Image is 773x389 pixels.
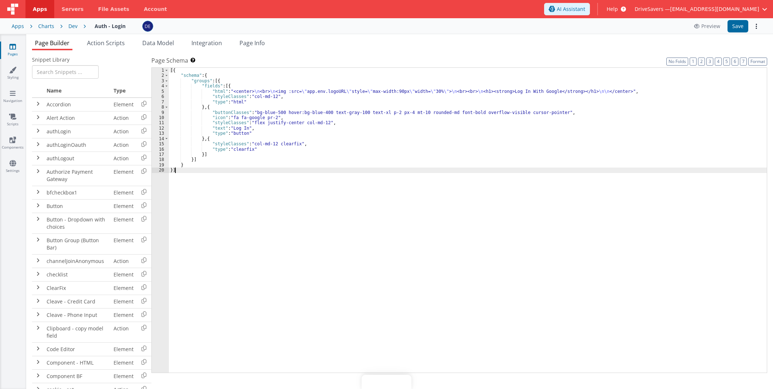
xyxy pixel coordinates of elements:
[152,157,169,162] div: 18
[152,68,169,73] div: 1
[33,5,47,13] span: Apps
[152,110,169,115] div: 9
[152,147,169,152] div: 16
[152,131,169,136] div: 13
[715,58,722,66] button: 4
[12,23,24,30] div: Apps
[32,65,99,79] input: Search Snippets ...
[111,138,136,152] td: Action
[690,58,697,66] button: 1
[111,342,136,356] td: Element
[152,83,169,89] div: 4
[44,213,111,233] td: Button - Dropdown with choices
[544,3,590,15] button: AI Assistant
[44,295,111,308] td: Cleave - Credit Card
[706,58,713,66] button: 3
[111,308,136,322] td: Element
[751,21,761,31] button: Options
[44,308,111,322] td: Cleave - Phone Input
[111,152,136,165] td: Action
[111,254,136,268] td: Action
[44,138,111,152] td: authLoginOauth
[111,369,136,383] td: Element
[111,111,136,125] td: Action
[114,87,126,94] span: Type
[111,165,136,186] td: Element
[44,199,111,213] td: Button
[698,58,705,66] button: 2
[32,56,70,63] span: Snippet Library
[239,39,265,47] span: Page Info
[44,125,111,138] td: authLogin
[44,369,111,383] td: Component BF
[142,39,174,47] span: Data Model
[728,20,748,32] button: Save
[68,23,78,30] div: Dev
[151,56,188,65] span: Page Schema
[152,152,169,157] div: 17
[111,199,136,213] td: Element
[38,23,54,30] div: Charts
[44,165,111,186] td: Authorize Payment Gateway
[111,186,136,199] td: Element
[152,136,169,141] div: 14
[152,162,169,168] div: 19
[152,73,169,78] div: 2
[740,58,747,66] button: 7
[95,23,126,29] h4: Auth - Login
[44,233,111,254] td: Button Group (Button Bar)
[111,98,136,111] td: Element
[191,39,222,47] span: Integration
[607,5,618,13] span: Help
[143,21,153,31] img: c1374c675423fc74691aaade354d0b4b
[152,126,169,131] div: 12
[111,356,136,369] td: Element
[44,152,111,165] td: authLogout
[111,281,136,295] td: Element
[111,268,136,281] td: Element
[152,115,169,120] div: 10
[47,87,62,94] span: Name
[44,98,111,111] td: Accordion
[87,39,125,47] span: Action Scripts
[152,99,169,105] div: 7
[44,254,111,268] td: channelJoinAnonymous
[35,39,70,47] span: Page Builder
[635,5,767,13] button: DriveSavers — [EMAIL_ADDRESS][DOMAIN_NAME]
[152,141,169,146] div: 15
[44,186,111,199] td: bfcheckbox1
[111,322,136,342] td: Action
[152,120,169,125] div: 11
[670,5,759,13] span: [EMAIL_ADDRESS][DOMAIN_NAME]
[635,5,670,13] span: DriveSavers —
[152,94,169,99] div: 6
[732,58,738,66] button: 6
[152,168,169,173] div: 20
[666,58,688,66] button: No Folds
[44,111,111,125] td: Alert Action
[62,5,83,13] span: Servers
[98,5,130,13] span: File Assets
[152,89,169,94] div: 5
[557,5,585,13] span: AI Assistant
[111,125,136,138] td: Action
[111,295,136,308] td: Element
[44,356,111,369] td: Component - HTML
[111,233,136,254] td: Element
[690,20,725,32] button: Preview
[44,322,111,342] td: Clipboard - copy model field
[152,105,169,110] div: 8
[44,281,111,295] td: ClearFix
[44,268,111,281] td: checklist
[748,58,767,66] button: Format
[44,342,111,356] td: Code Editor
[111,213,136,233] td: Element
[152,78,169,83] div: 3
[723,58,730,66] button: 5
